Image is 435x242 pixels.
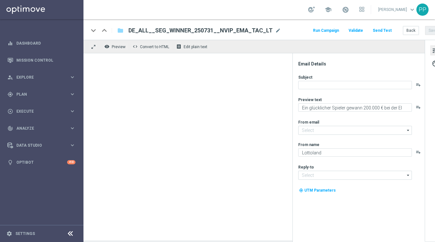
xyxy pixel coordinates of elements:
i: receipt [176,44,181,49]
button: Mission Control [7,58,76,63]
a: Settings [15,232,35,236]
button: remove_red_eye Preview [103,42,128,51]
i: keyboard_arrow_right [69,125,75,131]
button: person_search Explore keyboard_arrow_right [7,75,76,80]
div: PP [416,4,429,16]
i: person_search [7,74,13,80]
span: Data Studio [16,143,69,147]
i: track_changes [7,125,13,131]
label: Preview text [298,97,322,102]
div: Analyze [7,125,69,131]
span: DE_ALL__SEG_WINNER_250731__NVIP_EMA_TAC_LT [128,27,273,34]
i: arrow_drop_down [405,126,412,134]
div: +10 [67,160,75,164]
span: Convert to HTML [140,45,169,49]
a: Mission Control [16,52,75,69]
span: Edit plain text [184,45,207,49]
label: From email [298,120,319,125]
span: UTM Parameters [304,188,336,193]
button: equalizer Dashboard [7,41,76,46]
i: play_circle_outline [7,108,13,114]
i: my_location [299,188,303,193]
input: Select [298,171,412,180]
button: Send Test [372,26,393,35]
button: lightbulb Optibot +10 [7,160,76,165]
button: track_changes Analyze keyboard_arrow_right [7,126,76,131]
label: From name [298,142,319,147]
i: gps_fixed [7,91,13,97]
label: Reply-to [298,165,314,170]
a: [PERSON_NAME]keyboard_arrow_down [378,5,416,14]
i: folder [117,27,124,34]
span: mode_edit [275,28,281,33]
i: keyboard_arrow_right [69,91,75,97]
button: play_circle_outline Execute keyboard_arrow_right [7,109,76,114]
div: Email Details [298,61,424,67]
span: code [133,44,138,49]
button: code Convert to HTML [131,42,172,51]
span: keyboard_arrow_down [409,6,416,13]
span: Preview [112,45,126,49]
div: Data Studio [7,143,69,148]
span: Explore [16,75,69,79]
div: Plan [7,91,69,97]
button: folder [117,25,124,36]
button: my_location UTM Parameters [298,187,336,194]
i: remove_red_eye [104,44,109,49]
span: Validate [349,28,363,33]
button: playlist_add [416,150,421,155]
div: Dashboard [7,35,75,52]
div: Execute [7,108,69,114]
button: Back [403,26,419,35]
a: Dashboard [16,35,75,52]
button: playlist_add [416,105,421,110]
button: Run Campaign [312,26,340,35]
span: Plan [16,92,69,96]
i: equalizer [7,40,13,46]
div: Optibot [7,154,75,171]
i: arrow_drop_down [405,171,412,179]
button: gps_fixed Plan keyboard_arrow_right [7,92,76,97]
i: keyboard_arrow_right [69,108,75,114]
input: Select [298,126,412,135]
button: Validate [348,26,364,35]
button: playlist_add [416,82,421,87]
a: Optibot [16,154,67,171]
label: Subject [298,75,312,80]
div: Mission Control [7,52,75,69]
button: Data Studio keyboard_arrow_right [7,143,76,148]
button: receipt Edit plain text [175,42,210,51]
span: Analyze [16,126,69,130]
i: settings [6,231,12,237]
span: school [325,6,332,13]
div: Explore [7,74,69,80]
i: lightbulb [7,160,13,165]
span: Execute [16,109,69,113]
i: keyboard_arrow_right [69,74,75,80]
i: keyboard_arrow_right [69,142,75,148]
